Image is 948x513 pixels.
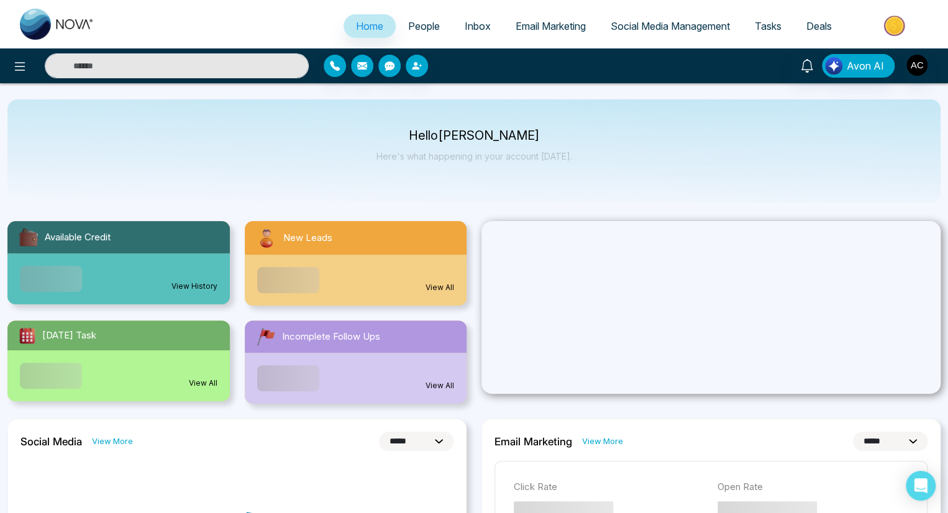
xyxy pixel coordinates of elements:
[255,226,278,250] img: newLeads.svg
[426,282,454,293] a: View All
[237,221,475,306] a: New LeadsView All
[376,151,572,161] p: Here's what happening in your account [DATE].
[611,20,730,32] span: Social Media Management
[408,20,440,32] span: People
[465,20,491,32] span: Inbox
[806,20,832,32] span: Deals
[598,14,742,38] a: Social Media Management
[282,330,380,344] span: Incomplete Follow Ups
[17,325,37,345] img: todayTask.svg
[503,14,598,38] a: Email Marketing
[452,14,503,38] a: Inbox
[171,281,217,292] a: View History
[514,480,705,494] p: Click Rate
[344,14,396,38] a: Home
[17,226,40,248] img: availableCredit.svg
[20,9,94,40] img: Nova CRM Logo
[42,329,96,343] span: [DATE] Task
[516,20,586,32] span: Email Marketing
[906,55,927,76] img: User Avatar
[396,14,452,38] a: People
[189,378,217,389] a: View All
[21,435,82,448] h2: Social Media
[495,435,572,448] h2: Email Marketing
[718,480,909,494] p: Open Rate
[794,14,844,38] a: Deals
[825,57,842,75] img: Lead Flow
[906,471,936,501] div: Open Intercom Messenger
[255,325,277,348] img: followUps.svg
[822,54,895,78] button: Avon AI
[376,130,572,141] p: Hello [PERSON_NAME]
[847,58,884,73] span: Avon AI
[92,435,133,447] a: View More
[283,231,332,245] span: New Leads
[45,230,111,245] span: Available Credit
[356,20,383,32] span: Home
[237,320,475,404] a: Incomplete Follow UpsView All
[582,435,623,447] a: View More
[742,14,794,38] a: Tasks
[850,12,941,40] img: Market-place.gif
[755,20,782,32] span: Tasks
[426,380,454,391] a: View All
